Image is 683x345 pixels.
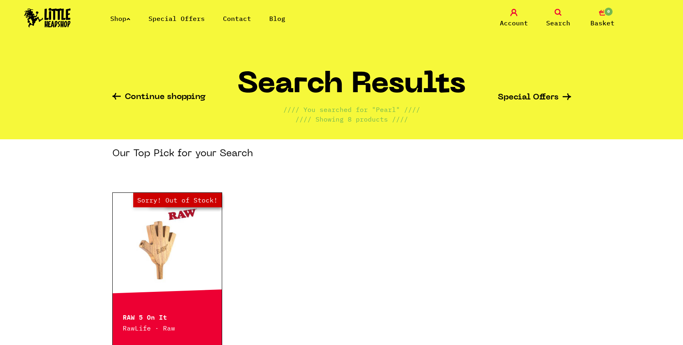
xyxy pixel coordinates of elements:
[223,14,251,23] a: Contact
[269,14,285,23] a: Blog
[110,14,130,23] a: Shop
[500,18,528,28] span: Account
[112,147,253,160] h3: Our Top Pick for your Search
[112,93,206,102] a: Continue shopping
[237,71,466,105] h1: Search Results
[295,114,408,124] p: //// Showing 8 products ////
[133,193,222,207] span: Sorry! Out of Stock!
[582,9,623,28] a: 0 Basket
[604,7,613,17] span: 0
[498,93,571,102] a: Special Offers
[283,105,420,114] p: //// You searched for "Pearl" ////
[123,312,212,321] p: RAW 5 On It
[590,18,615,28] span: Basket
[113,207,222,287] a: Out of Stock Hurry! Low Stock Sorry! Out of Stock!
[123,323,212,333] p: RawLife · Raw
[24,8,71,27] img: Little Head Shop Logo
[538,9,578,28] a: Search
[546,18,570,28] span: Search
[149,14,205,23] a: Special Offers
